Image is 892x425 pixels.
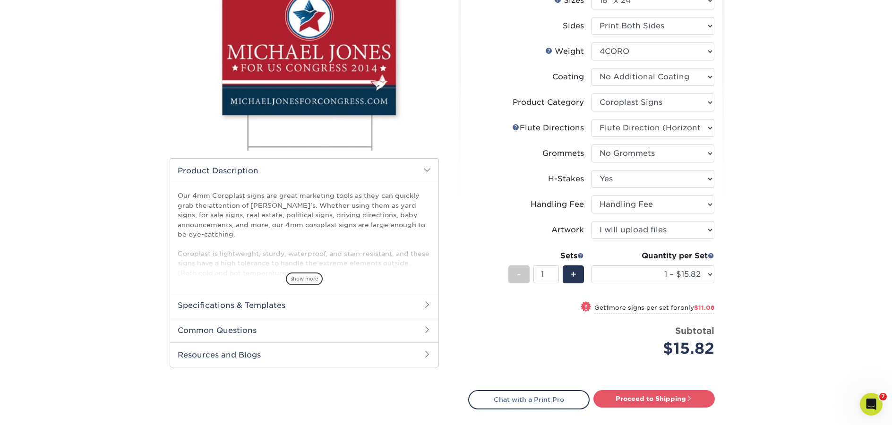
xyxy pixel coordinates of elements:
[599,337,714,360] div: $15.82
[286,272,323,285] span: show more
[592,250,714,262] div: Quantity per Set
[512,122,584,134] div: Flute Directions
[542,148,584,159] div: Grommets
[563,20,584,32] div: Sides
[680,304,714,311] span: only
[694,304,714,311] span: $11.08
[570,267,576,281] span: +
[548,173,584,185] div: H-Stakes
[860,393,883,416] iframe: Intercom live chat
[170,318,438,342] h2: Common Questions
[517,267,521,281] span: -
[545,46,584,57] div: Weight
[513,97,584,108] div: Product Category
[531,199,584,210] div: Handling Fee
[879,393,887,400] span: 7
[594,304,714,314] small: Get more signs per set for
[170,342,438,367] h2: Resources and Blogs
[552,71,584,83] div: Coating
[593,390,715,407] a: Proceed to Shipping
[585,302,587,312] span: !
[606,304,609,311] strong: 1
[551,224,584,236] div: Artwork
[508,250,584,262] div: Sets
[170,293,438,317] h2: Specifications & Templates
[675,325,714,336] strong: Subtotal
[170,159,438,183] h2: Product Description
[468,390,590,409] a: Chat with a Print Pro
